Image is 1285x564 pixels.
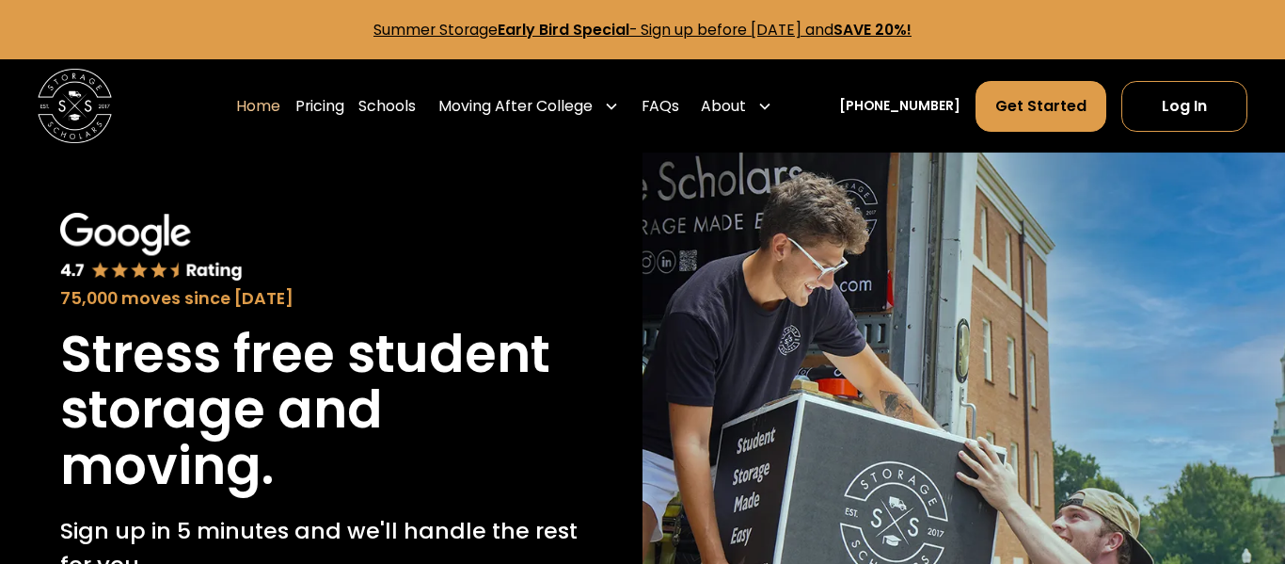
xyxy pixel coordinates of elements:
div: About [693,80,780,132]
a: Get Started [976,81,1106,131]
div: Moving After College [438,95,593,118]
div: 75,000 moves since [DATE] [60,286,582,312]
strong: Early Bird Special [498,19,629,40]
a: Home [236,80,280,132]
a: Summer StorageEarly Bird Special- Sign up before [DATE] andSAVE 20%! [373,19,912,40]
a: [PHONE_NUMBER] [839,96,960,116]
img: Storage Scholars main logo [38,69,112,143]
div: Moving After College [431,80,627,132]
img: Google 4.7 star rating [60,213,243,282]
a: Schools [358,80,416,132]
a: Pricing [295,80,344,132]
div: About [701,95,746,118]
a: Log In [1121,81,1248,131]
h1: Stress free student storage and moving. [60,327,582,496]
a: FAQs [642,80,679,132]
strong: SAVE 20%! [833,19,912,40]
